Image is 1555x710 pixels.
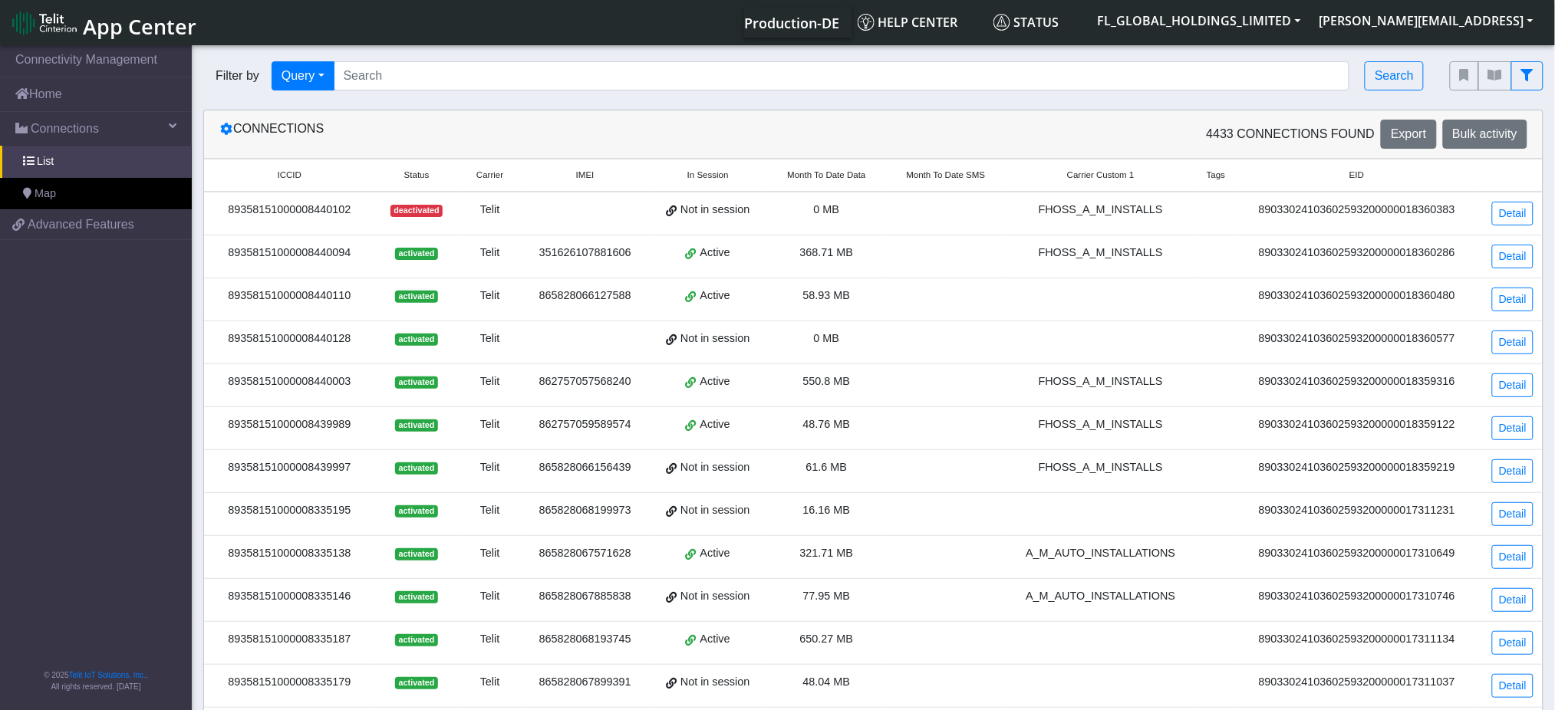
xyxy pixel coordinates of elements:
span: 650.27 MB [800,633,854,645]
span: In Session [687,169,729,182]
div: 89358151000008335179 [213,674,366,691]
span: 0 MB [814,203,840,215]
span: activated [395,376,437,389]
span: activated [395,505,437,518]
div: 865828067899391 [531,674,640,691]
span: Not in session [680,588,749,605]
div: 89033024103602593200000017311134 [1246,631,1468,648]
span: EID [1349,169,1364,182]
a: Detail [1492,416,1534,440]
span: IMEI [576,169,595,182]
div: 89358151000008440003 [213,373,366,390]
div: 89033024103602593200000017310649 [1246,545,1468,562]
img: knowledge.svg [858,14,875,31]
div: FHOSS_A_M_INSTALLS [1015,202,1187,219]
span: Help center [858,14,958,31]
div: FHOSS_A_M_INSTALLS [1015,459,1187,476]
div: Telit [468,674,512,691]
div: 89358151000008440094 [213,245,366,261]
a: Detail [1492,502,1534,526]
div: 89033024103602593200000018359316 [1246,373,1468,390]
div: Telit [468,588,512,605]
span: activated [395,634,437,646]
div: Telit [468,288,512,304]
span: Not in session [680,202,749,219]
span: 48.04 MB [803,675,851,688]
div: FHOSS_A_M_INSTALLS [1015,416,1187,433]
span: Production-DE [745,14,840,32]
img: status.svg [993,14,1010,31]
span: Active [700,416,730,433]
span: activated [395,548,437,560]
div: 865828066127588 [531,288,640,304]
span: 368.71 MB [800,246,854,258]
span: activated [395,591,437,603]
span: 550.8 MB [803,375,851,387]
a: Help center [852,7,987,38]
div: 89358151000008335195 [213,502,366,519]
div: Telit [468,631,512,648]
div: FHOSS_A_M_INSTALLS [1015,373,1187,390]
a: Detail [1492,631,1534,655]
span: Carrier Custom 1 [1067,169,1135,182]
div: Telit [468,459,512,476]
span: Active [700,288,730,304]
div: 89033024103602593200000017311231 [1246,502,1468,519]
div: 89358151000008335138 [213,545,366,562]
a: Detail [1492,674,1534,698]
div: 89358151000008335187 [213,631,366,648]
div: Telit [468,202,512,219]
span: List [37,153,54,170]
a: Detail [1492,330,1534,354]
span: Active [700,373,730,390]
span: activated [395,248,437,260]
span: activated [395,334,437,346]
a: Detail [1492,545,1534,569]
span: 321.71 MB [800,547,854,559]
span: Bulk activity [1453,127,1517,140]
span: Export [1391,127,1426,140]
div: fitlers menu [1450,61,1543,90]
span: Status [404,169,430,182]
div: 865828067885838 [531,588,640,605]
div: 89358151000008440128 [213,330,366,347]
a: App Center [12,6,194,39]
div: 89358151000008440102 [213,202,366,219]
div: 89033024103602593200000018359122 [1246,416,1468,433]
div: A_M_AUTO_INSTALLATIONS [1015,545,1187,562]
div: Telit [468,245,512,261]
a: Detail [1492,459,1534,483]
a: Detail [1492,245,1534,268]
span: Map [35,186,56,202]
span: Month To Date SMS [907,169,986,182]
a: Detail [1492,202,1534,225]
div: FHOSS_A_M_INSTALLS [1015,245,1187,261]
span: 48.76 MB [803,418,851,430]
div: Connections [208,120,874,149]
span: Not in session [680,502,749,519]
span: Filter by [203,67,272,85]
div: Telit [468,330,512,347]
div: 862757057568240 [531,373,640,390]
span: App Center [83,12,196,41]
div: 89358151000008439989 [213,416,366,433]
span: Status [993,14,1059,31]
div: Telit [468,373,512,390]
div: 89033024103602593200000017310746 [1246,588,1468,605]
div: 89033024103602593200000018360383 [1246,202,1468,219]
span: Connections [31,120,99,138]
div: Telit [468,416,512,433]
span: 4433 Connections found [1207,125,1375,143]
span: Tags [1207,169,1225,182]
div: 89358151000008439997 [213,459,366,476]
span: Not in session [680,459,749,476]
a: Detail [1492,588,1534,612]
button: [PERSON_NAME][EMAIL_ADDRESS] [1310,7,1543,35]
div: 351626107881606 [531,245,640,261]
input: Search... [334,61,1350,90]
span: activated [395,419,437,432]
span: Active [700,245,730,261]
div: 89358151000008335146 [213,588,366,605]
div: Telit [468,502,512,519]
button: Search [1365,61,1424,90]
